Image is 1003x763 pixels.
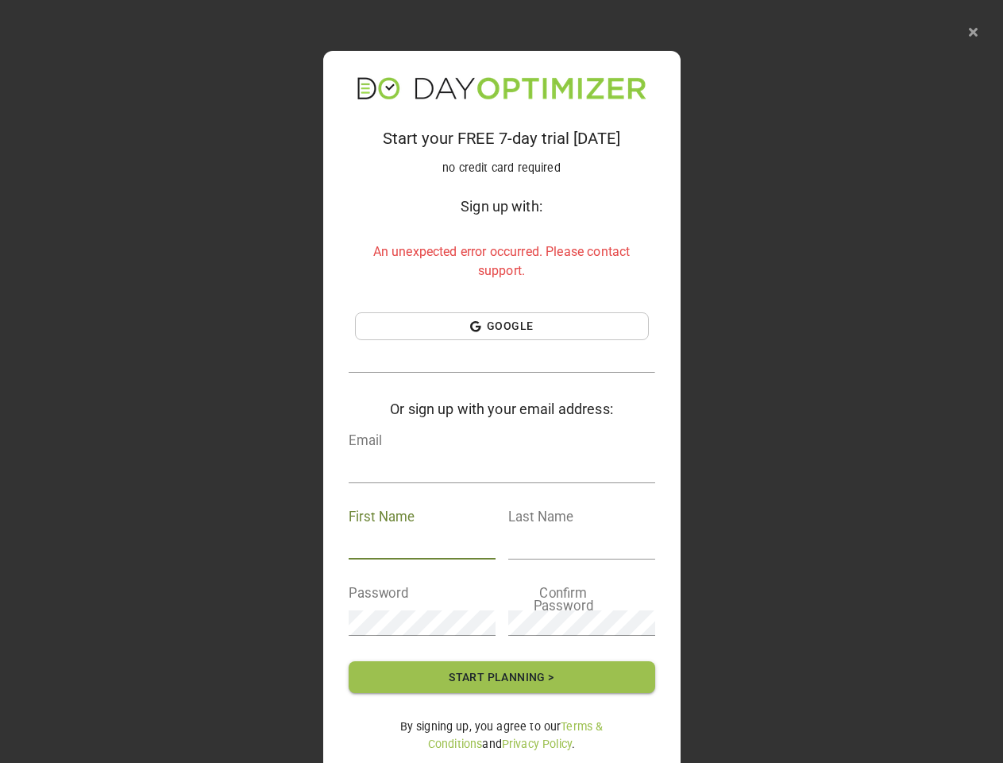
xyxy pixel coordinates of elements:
label: Email [349,433,381,447]
label: Password [349,586,409,599]
button: Start Planning > [349,661,655,694]
h4: Or sign up with your email address: [349,398,655,420]
label: Last Name [508,509,573,523]
img: app-title [357,76,646,100]
a: Terms & Conditions [428,720,604,749]
button: Google [355,312,649,340]
span: Google [359,316,645,336]
label: Confirm Password [508,586,619,613]
p: An unexpected error occurred. Please contact support. [361,242,642,281]
p: Start your FREE 7-day trial [DATE] [349,130,655,147]
label: First Name [349,509,415,523]
p: By signing up, you agree to our and . [355,718,649,753]
a: Privacy Policy [502,738,572,750]
h4: Sign up with: [368,196,636,217]
p: no credit card required [349,160,655,176]
span: Start Planning > [374,668,630,687]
